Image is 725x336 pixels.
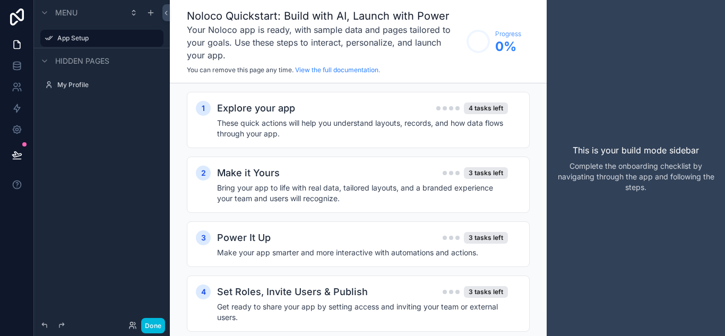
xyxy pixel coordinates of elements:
h3: Your Noloco app is ready, with sample data and pages tailored to your goals. Use these steps to i... [187,23,461,62]
button: Done [141,318,165,333]
span: 0 % [495,38,521,55]
a: View the full documentation. [295,66,380,74]
span: Progress [495,30,521,38]
span: You can remove this page any time. [187,66,294,74]
span: Menu [55,7,77,18]
p: Complete the onboarding checklist by navigating through the app and following the steps. [555,161,717,193]
p: This is your build mode sidebar [573,144,699,157]
span: Hidden pages [55,56,109,66]
h1: Noloco Quickstart: Build with AI, Launch with Power [187,8,461,23]
label: App Setup [57,34,157,42]
label: My Profile [57,81,157,89]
